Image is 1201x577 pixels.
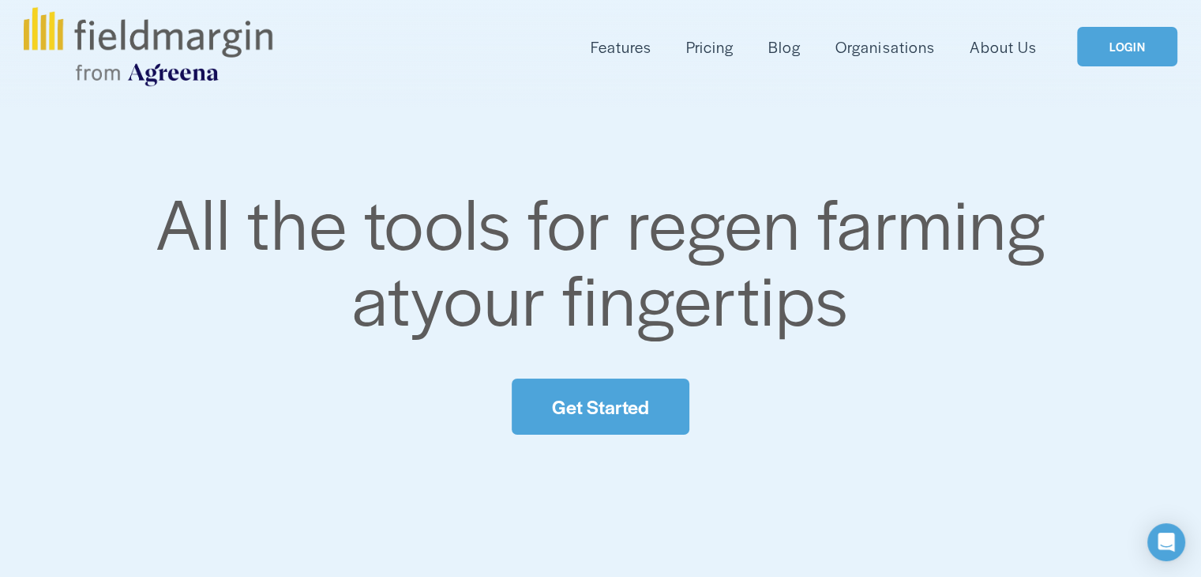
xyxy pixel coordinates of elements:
[591,34,651,60] a: folder dropdown
[686,34,734,60] a: Pricing
[1077,27,1177,67] a: LOGIN
[768,34,801,60] a: Blog
[970,34,1037,60] a: About Us
[512,379,689,435] a: Get Started
[1147,523,1185,561] div: Open Intercom Messenger
[24,7,272,86] img: fieldmargin.com
[156,172,1046,346] span: All the tools for regen farming at
[591,36,651,58] span: Features
[411,247,849,346] span: your fingertips
[835,34,934,60] a: Organisations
